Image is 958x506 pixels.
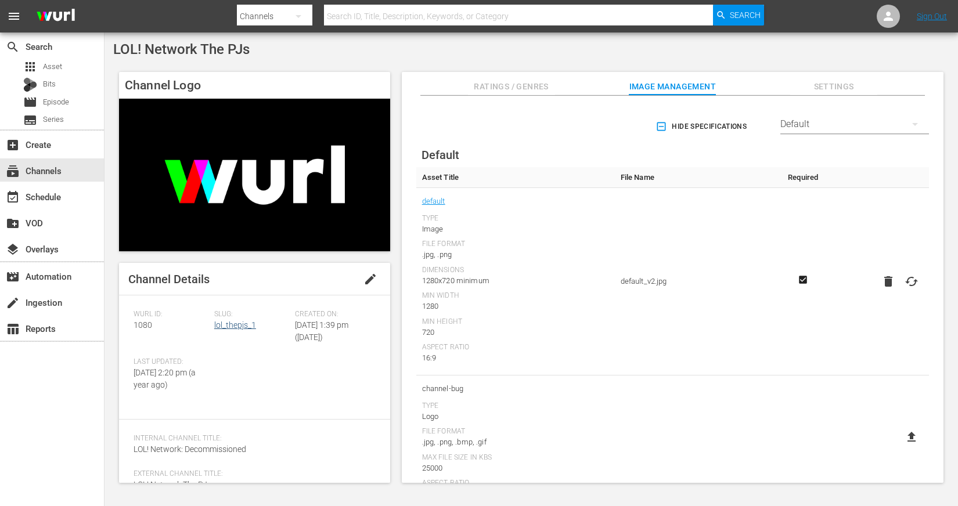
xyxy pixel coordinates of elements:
span: Image Management [629,79,716,94]
div: Logo [422,411,609,422]
a: lol_thepjs_1 [214,320,256,330]
div: Default [780,108,929,140]
div: Type [422,214,609,223]
span: Internal Channel Title: [134,434,370,443]
span: Ingestion [6,296,20,310]
span: Overlays [6,243,20,256]
button: Search [713,5,764,26]
span: Asset [43,61,62,73]
span: VOD [6,216,20,230]
div: 1280 [422,301,609,312]
h4: Channel Logo [119,72,390,99]
span: Episode [43,96,69,108]
span: Settings [790,79,877,94]
span: edit [363,272,377,286]
button: Hide Specifications [653,110,751,143]
span: Default [422,148,459,162]
img: LOL! Network The PJs [119,99,390,251]
div: Max File Size In Kbs [422,453,609,462]
div: Bits [23,78,37,92]
div: Min Height [422,317,609,327]
span: Series [43,114,64,125]
span: LOL! Network The PJs [113,41,250,57]
span: Channel Details [128,272,210,286]
div: 16:9 [422,352,609,364]
div: Type [422,402,609,411]
span: Series [23,113,37,127]
svg: Required [796,274,810,285]
span: LOL! Network The PJs [134,480,211,489]
span: Episode [23,95,37,109]
img: ans4CAIJ8jUAAAAAAAAAAAAAAAAAAAAAAAAgQb4GAAAAAAAAAAAAAAAAAAAAAAAAJMjXAAAAAAAAAAAAAAAAAAAAAAAAgAT5G... [28,3,84,30]
span: Hide Specifications [658,121,747,133]
span: Channels [6,164,20,178]
div: Image [422,223,609,235]
div: Min Width [422,291,609,301]
span: LOL! Network: Decommissioned [134,444,246,454]
span: Search [6,40,20,54]
span: Last Updated: [134,357,208,367]
span: Search [730,5,761,26]
span: Schedule [6,190,20,204]
span: Asset [23,60,37,74]
div: .jpg, .png [422,249,609,261]
div: 25000 [422,462,609,474]
th: Required [782,167,824,188]
span: Automation [6,270,20,284]
div: 720 [422,327,609,338]
span: Create [6,138,20,152]
button: edit [356,265,384,293]
div: Aspect Ratio [422,479,609,488]
div: .jpg, .png, .bmp, .gif [422,436,609,448]
span: Created On: [295,310,370,319]
div: Dimensions [422,266,609,275]
span: channel-bug [422,381,609,396]
span: 1080 [134,320,152,330]
div: 1280x720 minimum [422,275,609,287]
th: File Name [615,167,782,188]
span: Slug: [214,310,289,319]
div: File Format [422,427,609,436]
span: Ratings / Genres [468,79,555,94]
span: Bits [43,78,56,90]
td: default_v2.jpg [615,188,782,375]
a: default [422,194,445,209]
span: External Channel Title: [134,469,370,479]
span: [DATE] 1:39 pm ([DATE]) [295,320,348,342]
span: [DATE] 2:20 pm (a year ago) [134,368,196,389]
div: Aspect Ratio [422,343,609,352]
a: Sign Out [917,12,947,21]
span: menu [7,9,21,23]
th: Asset Title [416,167,615,188]
span: Reports [6,322,20,336]
span: Wurl ID: [134,310,208,319]
div: File Format [422,240,609,249]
